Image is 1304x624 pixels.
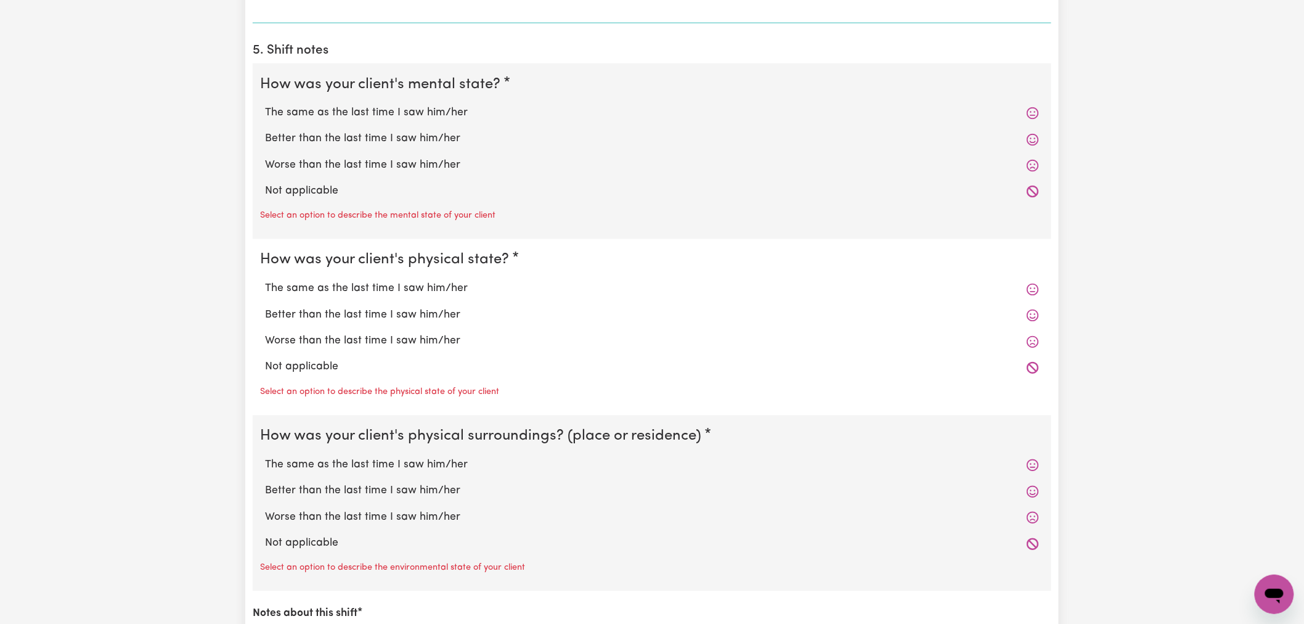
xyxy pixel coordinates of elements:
[260,73,505,96] legend: How was your client's mental state?
[265,334,1039,350] label: Worse than the last time I saw him/her
[265,458,1039,474] label: The same as the last time I saw him/her
[260,386,499,400] p: Select an option to describe the physical state of your client
[265,483,1039,499] label: Better than the last time I saw him/her
[265,184,1039,200] label: Not applicable
[260,425,706,448] legend: How was your client's physical surroundings? (place or residence)
[265,158,1039,174] label: Worse than the last time I saw him/her
[260,249,514,271] legend: How was your client's physical state?
[1255,575,1294,614] iframe: Button to launch messaging window
[265,308,1039,324] label: Better than the last time I saw him/her
[253,606,357,622] label: Notes about this shift
[265,105,1039,121] label: The same as the last time I saw him/her
[265,281,1039,297] label: The same as the last time I saw him/her
[260,562,525,575] p: Select an option to describe the environmental state of your client
[265,510,1039,526] label: Worse than the last time I saw him/her
[265,131,1039,147] label: Better than the last time I saw him/her
[260,210,495,223] p: Select an option to describe the mental state of your client
[265,536,1039,552] label: Not applicable
[265,359,1039,376] label: Not applicable
[253,43,1051,59] h2: 5. Shift notes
